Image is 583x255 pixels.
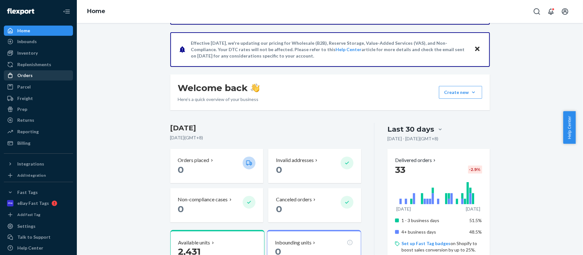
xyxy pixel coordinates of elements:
[178,204,184,214] span: 0
[473,45,482,54] button: Close
[401,240,482,253] p: on Shopify to boost sales conversion by up to 25%.
[4,36,73,47] a: Inbounds
[17,117,34,123] div: Returns
[17,245,43,251] div: Help Center
[17,140,30,146] div: Billing
[17,38,37,45] div: Inbounds
[470,218,482,223] span: 51.5%
[178,239,210,246] p: Available units
[4,159,73,169] button: Integrations
[17,84,31,90] div: Parcel
[191,40,468,59] p: Effective [DATE], we're updating our pricing for Wholesale (B2B), Reserve Storage, Value-Added Se...
[4,26,73,36] a: Home
[396,206,411,212] p: [DATE]
[401,241,450,246] a: Set up Fast Tag badges
[170,135,361,141] p: [DATE] ( GMT+8 )
[401,229,465,235] p: 4+ business days
[178,157,209,164] p: Orders placed
[17,95,33,102] div: Freight
[276,196,312,203] p: Canceled orders
[82,2,110,21] ol: breadcrumbs
[17,128,39,135] div: Reporting
[60,5,73,18] button: Close Navigation
[7,8,34,15] img: Flexport logo
[178,196,228,203] p: Non-compliance cases
[178,96,260,103] p: Here’s a quick overview of your business
[170,188,263,222] button: Non-compliance cases 0
[4,93,73,104] a: Freight
[468,166,482,174] div: -2.9 %
[178,164,184,175] span: 0
[276,157,314,164] p: Invalid addresses
[470,229,482,235] span: 48.5%
[395,157,437,164] button: Delivered orders
[563,111,576,144] button: Help Center
[466,206,480,212] p: [DATE]
[4,138,73,148] a: Billing
[276,164,282,175] span: 0
[439,86,482,99] button: Create new
[276,204,282,214] span: 0
[17,50,38,56] div: Inventory
[170,149,263,183] button: Orders placed 0
[4,243,73,253] a: Help Center
[530,5,543,18] button: Open Search Box
[4,127,73,137] a: Reporting
[17,173,46,178] div: Add Integration
[559,5,571,18] button: Open account menu
[387,135,438,142] p: [DATE] - [DATE] ( GMT+8 )
[17,72,33,79] div: Orders
[17,189,38,196] div: Fast Tags
[4,211,73,219] a: Add Fast Tag
[336,47,362,52] a: Help Center
[17,161,44,167] div: Integrations
[4,115,73,125] a: Returns
[17,234,51,240] div: Talk to Support
[4,172,73,179] a: Add Integration
[17,106,27,112] div: Prep
[4,104,73,114] a: Prep
[4,59,73,70] a: Replenishments
[401,217,465,224] p: 1 - 3 business days
[4,232,73,242] a: Talk to Support
[17,223,36,229] div: Settings
[178,82,260,94] h1: Welcome back
[17,61,51,68] div: Replenishments
[17,212,40,217] div: Add Fast Tag
[275,239,312,246] p: Inbounding units
[87,8,105,15] a: Home
[4,187,73,197] button: Fast Tags
[4,70,73,81] a: Orders
[268,188,361,222] button: Canceled orders 0
[4,82,73,92] a: Parcel
[387,124,434,134] div: Last 30 days
[251,83,260,92] img: hand-wave emoji
[4,221,73,231] a: Settings
[170,123,361,133] h3: [DATE]
[268,149,361,183] button: Invalid addresses 0
[395,164,405,175] span: 33
[4,198,73,208] a: eBay Fast Tags
[4,48,73,58] a: Inventory
[17,27,30,34] div: Home
[17,200,49,206] div: eBay Fast Tags
[545,5,557,18] button: Open notifications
